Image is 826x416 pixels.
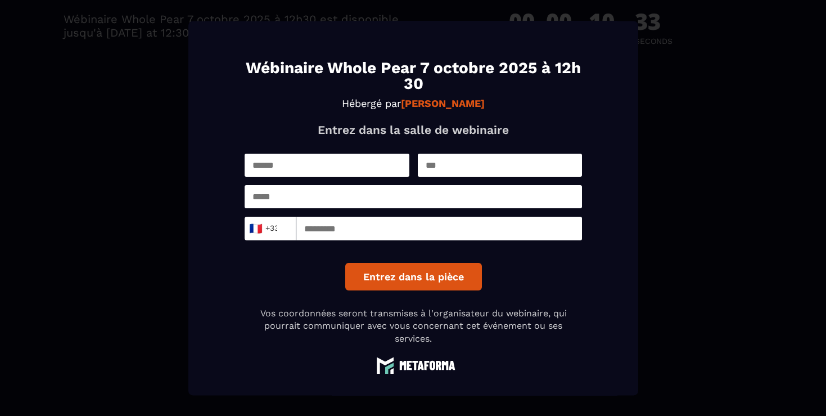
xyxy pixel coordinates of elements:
span: +33 [251,221,275,236]
h1: Wébinaire Whole Pear 7 octobre 2025 à 12h30 [245,60,582,92]
input: Search for option [278,220,286,237]
p: Hébergé par [245,97,582,109]
button: Entrez dans la pièce [345,263,481,290]
span: 🇫🇷 [248,221,262,236]
p: Entrez dans la salle de webinaire [245,123,582,137]
p: Vos coordonnées seront transmises à l'organisateur du webinaire, qui pourrait communiquer avec vo... [245,307,582,345]
img: logo [371,356,455,374]
div: Search for option [245,217,296,240]
strong: [PERSON_NAME] [401,97,485,109]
